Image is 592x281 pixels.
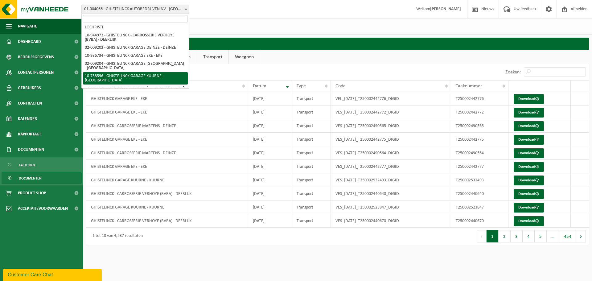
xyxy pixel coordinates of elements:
[451,133,509,146] td: T250002442775
[331,105,451,119] td: VES_[DATE]_T250002442772_DIGID
[451,92,509,105] td: T250002442776
[514,121,544,131] a: Download
[83,44,188,52] li: 02-009202 - GHISTELINCK GARAGE DEINZE - DEINZE
[451,187,509,200] td: T250002440640
[514,135,544,145] a: Download
[547,230,559,242] span: …
[81,5,189,14] span: 01-004066 - GHISTELINCK AUTOBEDRIJVEN NV - WAREGEM
[451,173,509,187] td: T250002532493
[82,5,189,14] span: 01-004066 - GHISTELINCK AUTOBEDRIJVEN NV - WAREGEM
[253,84,266,89] span: Datum
[83,19,188,31] li: 10-941639 - GHISTELINCK - CARROSSERIE EECKHOUT - LOCHRISTI
[292,133,331,146] td: Transport
[83,72,188,85] li: 10-758596 - GHISTELINCK GARAGE KUURNE - [GEOGRAPHIC_DATA]
[86,38,589,50] h2: Documenten
[430,7,461,11] strong: [PERSON_NAME]
[292,200,331,214] td: Transport
[511,230,523,242] button: 3
[18,185,46,201] span: Product Shop
[292,119,331,133] td: Transport
[292,105,331,119] td: Transport
[559,230,576,242] button: 454
[86,187,248,200] td: GHISTELINCK - CARROSSERIE VERHOYE (BVBA) - DEERLIJK
[19,172,42,184] span: Documenten
[248,105,292,119] td: [DATE]
[451,119,509,133] td: T250002490565
[86,105,248,119] td: GHISTELINCK GARAGE EKE - EKE
[86,173,248,187] td: GHISTELINCK GARAGE KUURNE - KUURNE
[18,111,37,126] span: Kalender
[86,119,248,133] td: GHISTELINCK - CARROSSERIE MARTENS - DEINZE
[331,146,451,160] td: VES_[DATE]_T250002490564_DIGID
[86,200,248,214] td: GHISTELINCK GARAGE KUURNE - KUURNE
[331,200,451,214] td: VES_[DATE]_T250002523847_DIGID
[248,214,292,228] td: [DATE]
[514,162,544,172] a: Download
[292,214,331,228] td: Transport
[83,60,188,72] li: 02-009204 - GHISTELINCK GARAGE [GEOGRAPHIC_DATA] - [GEOGRAPHIC_DATA]
[514,189,544,199] a: Download
[514,148,544,158] a: Download
[514,203,544,213] a: Download
[19,159,35,171] span: Facturen
[335,84,346,89] span: Code
[18,126,42,142] span: Rapportage
[248,160,292,173] td: [DATE]
[331,187,451,200] td: VES_[DATE]_T250002440640_DIGID
[499,230,511,242] button: 2
[89,231,143,242] div: 1 tot 10 van 4,537 resultaten
[576,230,586,242] button: Next
[197,50,228,64] a: Transport
[83,85,188,97] li: 10-758887 - GHISTELINCK GARAGE [GEOGRAPHIC_DATA] - [GEOGRAPHIC_DATA]
[514,94,544,104] a: Download
[292,146,331,160] td: Transport
[451,200,509,214] td: T250002523847
[514,176,544,185] a: Download
[86,146,248,160] td: GHISTELINCK - CARROSSERIE MARTENS - DEINZE
[18,80,41,96] span: Gebruikers
[477,230,487,242] button: Previous
[86,160,248,173] td: GHISTELINCK GARAGE EKE - EKE
[451,160,509,173] td: T250002442777
[18,96,42,111] span: Contracten
[505,70,521,75] label: Zoeken:
[514,108,544,118] a: Download
[331,173,451,187] td: VES_[DATE]_T250002532493_DIGID
[451,214,509,228] td: T250002440670
[229,50,260,64] a: Weegbon
[83,31,188,44] li: 10-944973 - GHISTELINCK - CARROSSERIE VERHOYE (BVBA) - DEERLIJK
[331,92,451,105] td: VEL_[DATE]_T250002442776_DIGID
[331,119,451,133] td: VES_[DATE]_T250002490565_DIGID
[2,159,82,171] a: Facturen
[331,214,451,228] td: VES_[DATE]_T250002440670_DIGID
[18,201,68,216] span: Acceptatievoorwaarden
[248,146,292,160] td: [DATE]
[292,187,331,200] td: Transport
[248,133,292,146] td: [DATE]
[451,105,509,119] td: T250002442772
[86,133,248,146] td: GHISTELINCK GARAGE EKE - EKE
[18,65,54,80] span: Contactpersonen
[86,214,248,228] td: GHISTELINCK - CARROSSERIE VERHOYE (BVBA) - DEERLIJK
[18,34,41,49] span: Dashboard
[83,52,188,60] li: 10-936734 - GHISTELINCK GARAGE EKE - EKE
[523,230,535,242] button: 4
[456,84,482,89] span: Taaknummer
[451,146,509,160] td: T250002490564
[18,142,44,157] span: Documenten
[18,49,54,65] span: Bedrijfsgegevens
[18,19,37,34] span: Navigatie
[487,230,499,242] button: 1
[331,133,451,146] td: VES_[DATE]_T250002442775_DIGID
[535,230,547,242] button: 5
[292,173,331,187] td: Transport
[2,172,82,184] a: Documenten
[248,119,292,133] td: [DATE]
[514,216,544,226] a: Download
[331,160,451,173] td: VES_[DATE]_T250002442777_DIGID
[248,92,292,105] td: [DATE]
[86,92,248,105] td: GHISTELINCK GARAGE EKE - EKE
[292,160,331,173] td: Transport
[292,92,331,105] td: Transport
[297,84,306,89] span: Type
